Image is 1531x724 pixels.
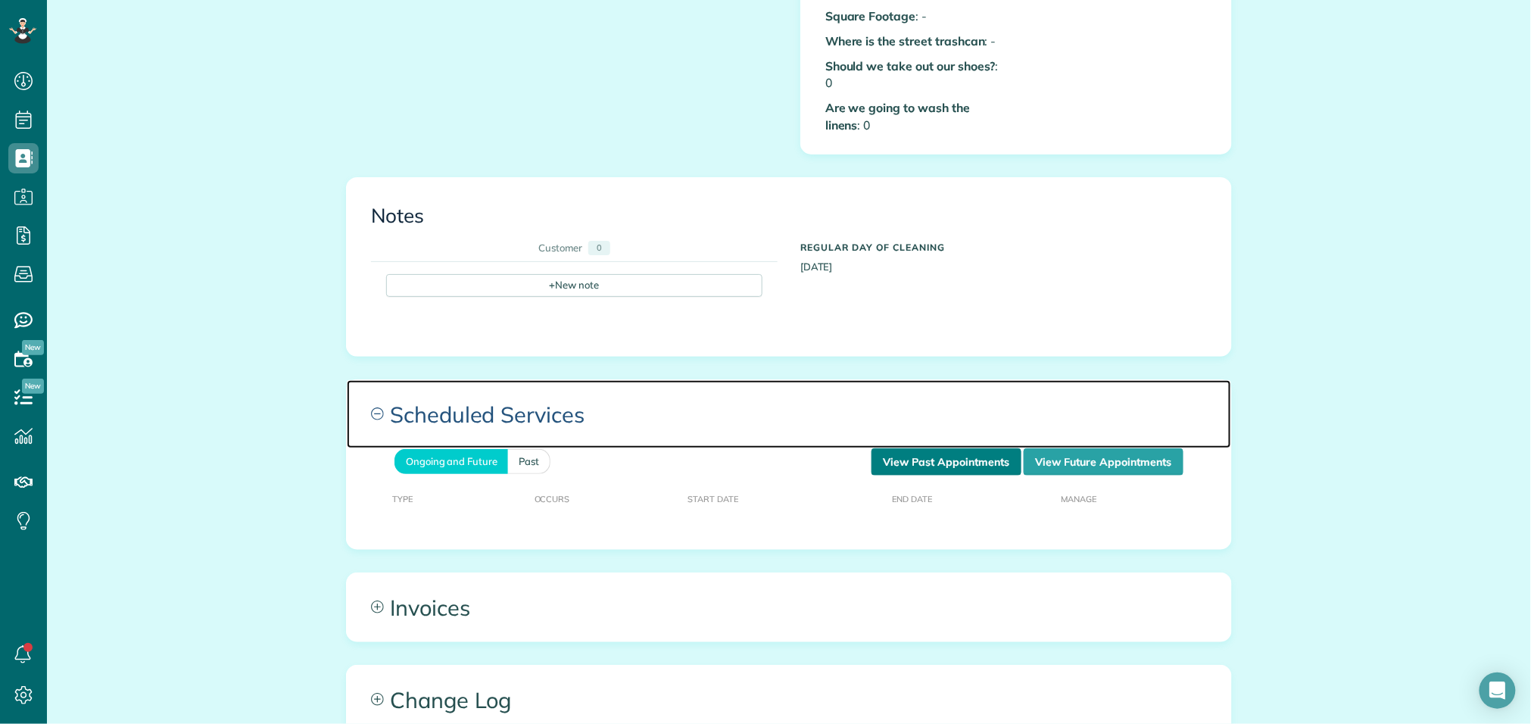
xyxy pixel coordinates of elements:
[872,448,1021,476] a: View Past Appointments
[529,476,682,522] th: Occurs
[800,242,1207,252] h5: Regular day of cleaning
[538,241,582,255] div: Customer
[347,380,1231,448] a: Scheduled Services
[825,99,1005,134] p: : 0
[22,340,44,355] span: New
[394,449,508,474] a: Ongoing and Future
[886,476,1055,522] th: End Date
[825,8,1005,25] p: : -
[1055,476,1208,522] th: Manage
[825,33,985,48] b: Where is the street trashcan
[825,58,1005,92] p: : 0
[681,476,886,522] th: Start Date
[588,241,610,255] div: 0
[825,33,1005,50] p: : -
[371,205,1207,227] h3: Notes
[347,573,1231,641] a: Invoices
[825,58,996,73] b: Should we take out our shoes?
[1480,673,1516,709] div: Open Intercom Messenger
[386,274,762,297] div: New note
[369,476,529,522] th: Type
[825,8,915,23] b: Square Footage
[508,449,550,474] a: Past
[1024,448,1183,476] a: View Future Appointments
[22,379,44,394] span: New
[825,100,970,133] b: Are we going to wash the linens
[789,235,1218,274] div: [DATE]
[550,278,556,292] span: +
